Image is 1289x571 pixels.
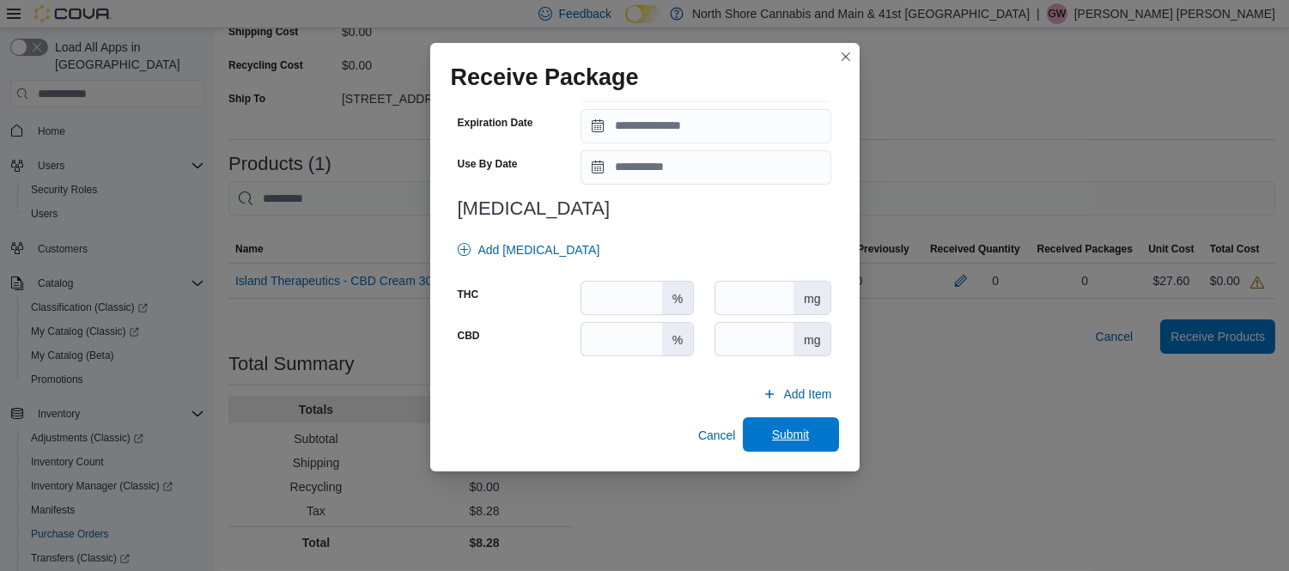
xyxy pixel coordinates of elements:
[743,417,839,452] button: Submit
[772,426,810,443] span: Submit
[581,150,831,185] input: Press the down key to open a popover containing a calendar.
[458,329,480,343] label: CBD
[458,198,832,219] h3: [MEDICAL_DATA]
[451,233,607,267] button: Add [MEDICAL_DATA]
[783,386,831,403] span: Add Item
[691,418,743,453] button: Cancel
[458,157,518,171] label: Use By Date
[793,323,830,355] div: mg
[458,288,479,301] label: THC
[451,64,639,91] h1: Receive Package
[698,427,736,444] span: Cancel
[836,46,856,67] button: Closes this modal window
[662,282,693,314] div: %
[756,377,838,411] button: Add Item
[581,109,831,143] input: Press the down key to open a popover containing a calendar.
[793,282,830,314] div: mg
[458,116,533,130] label: Expiration Date
[478,241,600,258] span: Add [MEDICAL_DATA]
[662,323,693,355] div: %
